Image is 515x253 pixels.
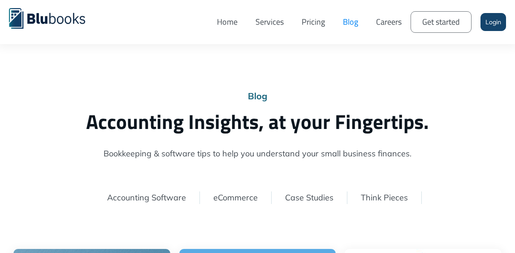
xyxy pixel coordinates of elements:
[334,7,367,37] a: Blog
[247,7,293,37] a: Services
[9,7,99,29] a: home
[361,192,408,203] a: Think Pieces
[367,7,411,37] a: Careers
[9,90,506,102] div: Blog
[208,7,247,37] a: Home
[9,109,506,134] h2: Accounting Insights, at your Fingertips.
[285,192,333,203] a: Case Studies
[9,147,506,160] span: Bookkeeping & software tips to help you understand your small business finances.
[480,13,506,31] a: Login
[411,11,472,33] a: Get started
[213,192,258,203] a: eCommerce
[293,7,334,37] a: Pricing
[107,192,186,203] a: Accounting Software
